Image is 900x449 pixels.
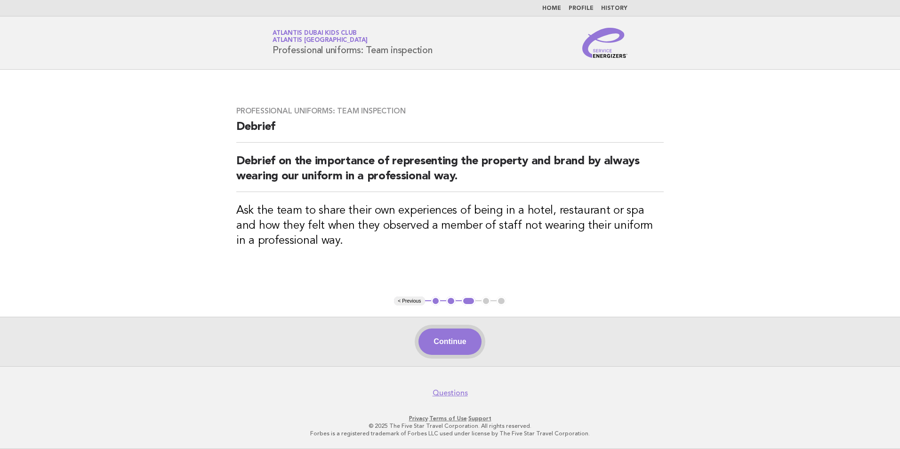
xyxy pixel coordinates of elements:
h2: Debrief on the importance of representing the property and brand by always wearing our uniform in... [236,154,664,192]
a: Atlantis Dubai Kids ClubAtlantis [GEOGRAPHIC_DATA] [273,30,368,43]
button: Continue [418,329,481,355]
h3: Ask the team to share their own experiences of being in a hotel, restaurant or spa and how they f... [236,203,664,249]
button: < Previous [394,297,425,306]
span: Atlantis [GEOGRAPHIC_DATA] [273,38,368,44]
h3: Professional uniforms: Team inspection [236,106,664,116]
button: 2 [446,297,456,306]
a: Privacy [409,415,428,422]
img: Service Energizers [582,28,627,58]
a: Terms of Use [429,415,467,422]
p: Forbes is a registered trademark of Forbes LLC used under license by The Five Star Travel Corpora... [162,430,738,437]
button: 1 [431,297,441,306]
a: Support [468,415,491,422]
button: 3 [462,297,475,306]
p: · · [162,415,738,422]
h2: Debrief [236,120,664,143]
a: Questions [433,388,468,398]
a: Home [542,6,561,11]
a: History [601,6,627,11]
a: Profile [569,6,594,11]
h1: Professional uniforms: Team inspection [273,31,433,55]
p: © 2025 The Five Star Travel Corporation. All rights reserved. [162,422,738,430]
